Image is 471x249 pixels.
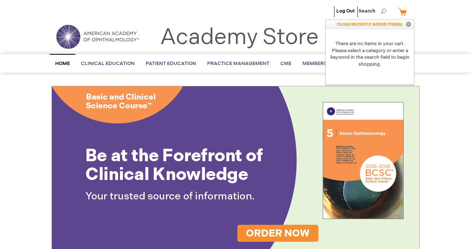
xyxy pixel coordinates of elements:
[55,61,70,66] span: Home
[81,61,135,66] span: Clinical Education
[280,61,291,66] span: CME
[160,24,319,51] a: Academy Store
[146,61,196,66] span: Patient Education
[207,61,269,66] span: Practice Management
[326,20,414,29] p: CLOSE RECENTLY ADDED ITEM(S)
[326,29,414,79] strong: There are no items in your cart. Please select a category or enter a keyword in the search field ...
[358,4,386,18] span: Search
[302,61,336,66] span: Membership
[336,8,355,14] a: Log Out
